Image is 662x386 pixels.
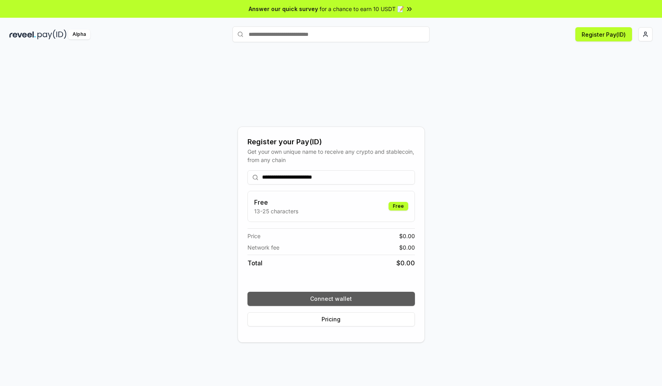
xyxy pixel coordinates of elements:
span: Total [247,258,262,268]
span: for a chance to earn 10 USDT 📝 [320,5,404,13]
button: Register Pay(ID) [575,27,632,41]
div: Get your own unique name to receive any crypto and stablecoin, from any chain [247,147,415,164]
div: Alpha [68,30,90,39]
span: Price [247,232,260,240]
span: Network fee [247,243,279,252]
div: Register your Pay(ID) [247,136,415,147]
span: $ 0.00 [399,232,415,240]
img: reveel_dark [9,30,36,39]
h3: Free [254,198,298,207]
p: 13-25 characters [254,207,298,215]
span: Answer our quick survey [249,5,318,13]
span: $ 0.00 [396,258,415,268]
img: pay_id [37,30,67,39]
button: Pricing [247,312,415,326]
div: Free [389,202,408,211]
span: $ 0.00 [399,243,415,252]
button: Connect wallet [247,292,415,306]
